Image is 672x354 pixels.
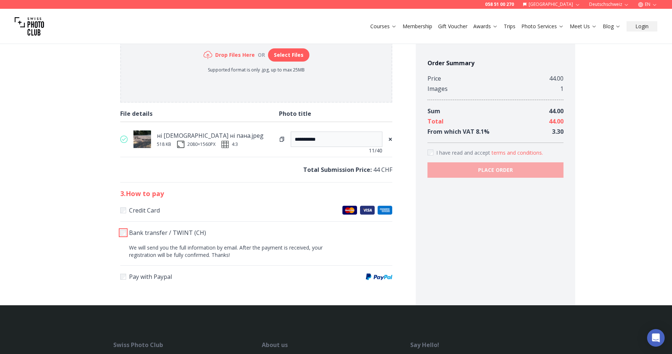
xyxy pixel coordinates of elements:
[501,21,518,32] button: Trips
[369,147,382,154] span: 11 /40
[485,1,514,7] a: 058 51 00 270
[521,23,564,30] a: Photo Services
[120,136,128,143] img: valid
[600,21,624,32] button: Blog
[215,51,255,59] h6: Drop Files Here
[427,73,441,84] div: Price
[492,149,543,156] button: Accept termsI have read and accept
[427,116,444,126] div: Total
[504,23,515,30] a: Trips
[549,73,563,84] div: 44.00
[410,340,559,349] div: Say Hello!
[570,23,597,30] a: Meet Us
[113,340,262,349] div: Swiss Photo Club
[470,21,501,32] button: Awards
[647,329,665,347] div: Open Intercom Messenger
[303,166,372,174] b: Total Submission Price :
[157,141,171,147] div: 518 KB
[560,84,563,94] div: 1
[120,188,392,199] h2: 3 . How to pay
[552,128,563,136] span: 3.30
[15,12,44,41] img: Swiss photo club
[427,150,433,155] input: Accept terms
[221,141,229,148] img: ratio
[427,126,489,137] div: From which VAT 8.1 %
[120,207,126,213] input: Credit CardMaster CardsVisaAmerican Express
[342,206,357,215] img: Master Cards
[627,21,657,32] button: Login
[549,117,563,125] span: 44.00
[473,23,498,30] a: Awards
[549,107,563,115] span: 44.00
[120,205,392,215] label: Credit Card
[388,134,392,144] span: ×
[133,130,151,148] img: thumb
[366,273,392,280] img: Paypal
[427,162,563,178] button: PLACE ORDER
[120,228,392,238] label: Bank transfer / TWINT (CH)
[177,141,184,148] img: size
[360,206,375,215] img: Visa
[157,130,264,141] div: ні [DEMOGRAPHIC_DATA] ні пана.jpeg
[438,23,467,30] a: Gift Voucher
[603,23,621,30] a: Blog
[255,51,268,59] div: or
[367,21,400,32] button: Courses
[232,141,238,147] span: 4:3
[378,206,392,215] img: American Express
[435,21,470,32] button: Gift Voucher
[120,165,392,175] p: 44 CHF
[203,67,309,73] p: Supported format is only .jpg, up to max 25MB
[427,106,440,116] div: Sum
[262,340,410,349] div: About us
[518,21,567,32] button: Photo Services
[567,21,600,32] button: Meet Us
[400,21,435,32] button: Membership
[403,23,432,30] a: Membership
[120,244,331,259] p: We will send you the full information by email. After the payment is received, your registration ...
[187,141,216,147] div: 2080 × 1560 PX
[427,84,448,94] div: Images
[436,149,492,156] span: I have read and accept
[478,166,513,174] b: PLACE ORDER
[370,23,397,30] a: Courses
[120,272,392,282] label: Pay with Paypal
[268,48,309,62] button: Select Files
[120,108,279,119] div: File details
[120,274,126,280] input: Pay with PaypalPaypal
[279,108,392,119] div: Photo title
[120,230,126,236] input: Bank transfer / TWINT (CH)
[427,59,563,67] h4: Order Summary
